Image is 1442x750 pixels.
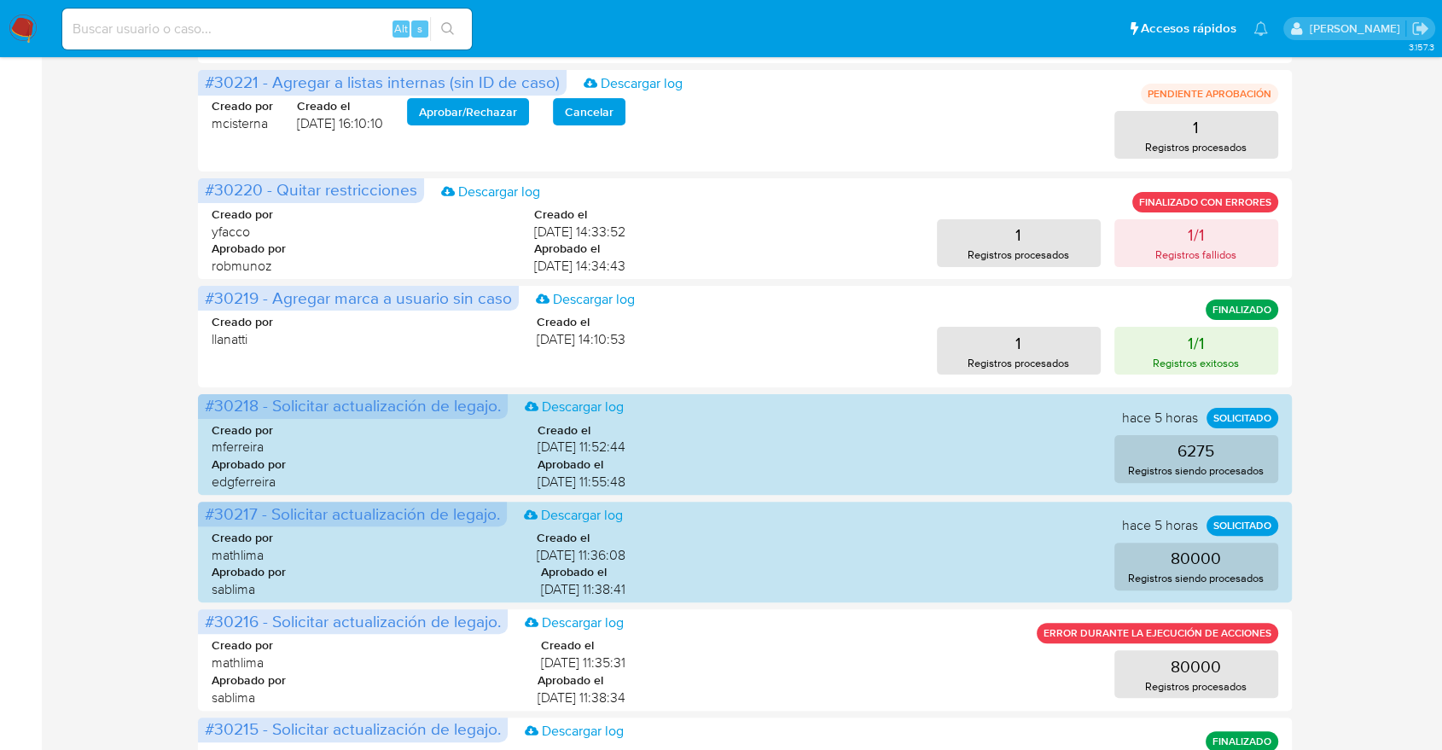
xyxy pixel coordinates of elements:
[417,20,422,37] span: s
[1253,21,1268,36] a: Notificaciones
[394,20,408,37] span: Alt
[1408,40,1433,54] span: 3.157.3
[1411,20,1429,38] a: Salir
[1141,20,1236,38] span: Accesos rápidos
[1309,20,1405,37] p: juan.tosini@mercadolibre.com
[62,18,472,40] input: Buscar usuario o caso...
[430,17,465,41] button: search-icon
